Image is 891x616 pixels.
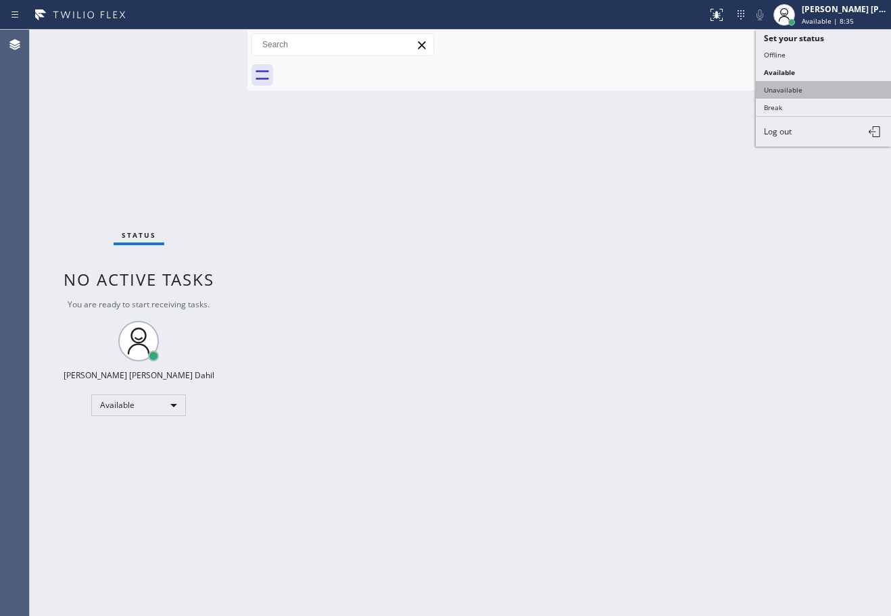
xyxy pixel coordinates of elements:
[91,394,186,416] div: Available
[64,268,214,290] span: No active tasks
[802,16,854,26] span: Available | 8:35
[802,3,887,15] div: [PERSON_NAME] [PERSON_NAME] Dahil
[122,230,156,240] span: Status
[64,369,214,381] div: [PERSON_NAME] [PERSON_NAME] Dahil
[252,34,433,55] input: Search
[750,5,769,24] button: Mute
[68,299,210,310] span: You are ready to start receiving tasks.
